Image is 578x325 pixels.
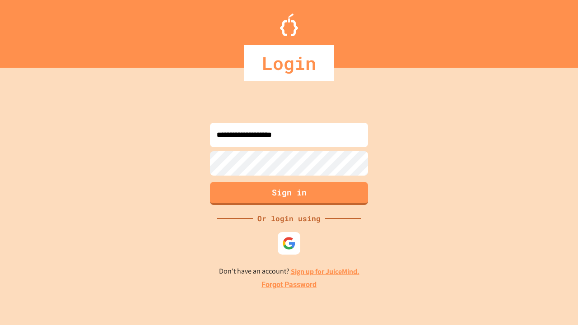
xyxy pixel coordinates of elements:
p: Don't have an account? [219,266,359,277]
div: Login [244,45,334,81]
iframe: chat widget [540,289,569,316]
img: google-icon.svg [282,237,296,250]
a: Forgot Password [261,279,317,290]
img: Logo.svg [280,14,298,36]
div: Or login using [253,213,325,224]
iframe: chat widget [503,250,569,288]
button: Sign in [210,182,368,205]
a: Sign up for JuiceMind. [291,267,359,276]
